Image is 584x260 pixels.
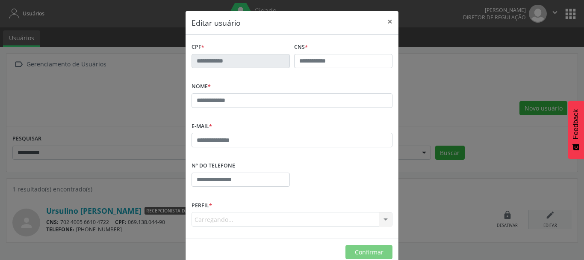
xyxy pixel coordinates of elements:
button: Close [381,11,398,32]
label: Nome [192,80,211,93]
button: Feedback - Mostrar pesquisa [568,101,584,159]
label: CNS [294,41,308,54]
h5: Editar usuário [192,17,241,28]
label: Perfil [192,199,212,212]
span: Feedback [572,109,580,139]
label: CPF [192,41,204,54]
span: Confirmar [355,248,383,256]
label: E-mail [192,120,212,133]
label: Nº do Telefone [192,159,235,173]
button: Confirmar [345,245,392,260]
